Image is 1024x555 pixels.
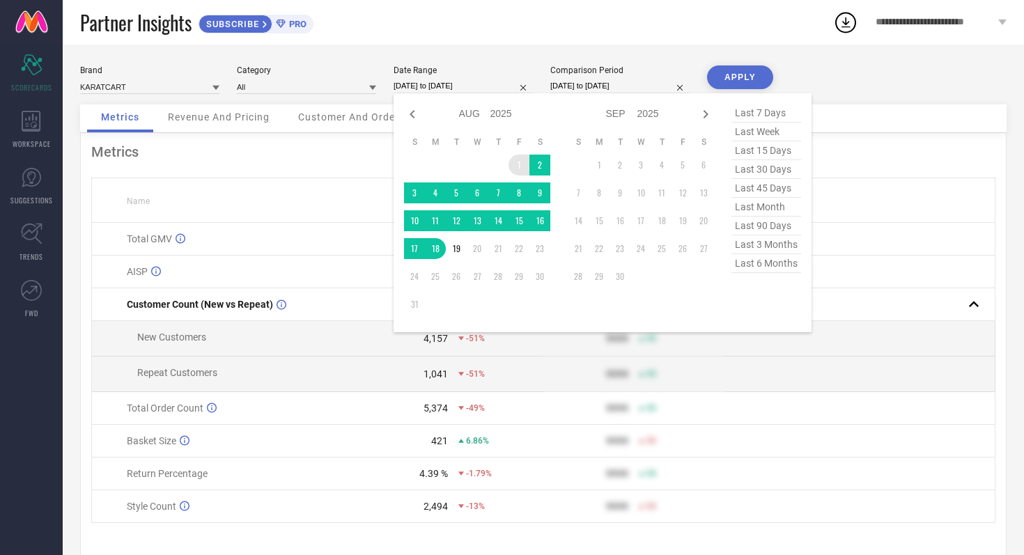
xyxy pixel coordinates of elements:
div: 1,041 [424,368,448,380]
input: Select date range [394,79,533,93]
th: Thursday [651,136,672,148]
span: SCORECARDS [11,82,52,93]
td: Sat Sep 13 2025 [693,182,714,203]
span: PRO [286,19,307,29]
div: Category [237,65,376,75]
div: 9999 [606,468,628,479]
th: Saturday [529,136,550,148]
td: Sun Sep 14 2025 [568,210,589,231]
div: Open download list [833,10,858,35]
td: Sun Sep 21 2025 [568,238,589,259]
div: 421 [431,435,448,446]
div: Next month [697,106,714,123]
span: 50 [646,469,656,478]
div: 9999 [606,368,628,380]
div: 5,374 [424,402,448,414]
th: Sunday [404,136,425,148]
span: 50 [646,403,656,413]
td: Mon Aug 11 2025 [425,210,446,231]
span: Repeat Customers [137,367,217,378]
span: WORKSPACE [13,139,51,149]
td: Fri Aug 15 2025 [509,210,529,231]
td: Wed Sep 10 2025 [630,182,651,203]
td: Mon Sep 22 2025 [589,238,610,259]
span: SUGGESTIONS [10,195,53,205]
span: AISP [127,266,148,277]
td: Sun Aug 31 2025 [404,294,425,315]
td: Tue Sep 16 2025 [610,210,630,231]
td: Fri Sep 19 2025 [672,210,693,231]
td: Sat Sep 27 2025 [693,238,714,259]
div: 9999 [606,435,628,446]
td: Tue Aug 19 2025 [446,238,467,259]
span: last 30 days [731,160,801,179]
span: 6.86% [466,436,489,446]
div: 2,494 [424,501,448,512]
td: Wed Aug 13 2025 [467,210,488,231]
td: Tue Aug 12 2025 [446,210,467,231]
td: Thu Sep 04 2025 [651,155,672,175]
td: Tue Sep 23 2025 [610,238,630,259]
td: Fri Sep 05 2025 [672,155,693,175]
button: APPLY [707,65,773,89]
span: TRENDS [20,251,43,262]
span: Partner Insights [80,8,192,37]
td: Tue Sep 02 2025 [610,155,630,175]
td: Mon Aug 25 2025 [425,266,446,287]
th: Saturday [693,136,714,148]
td: Wed Aug 06 2025 [467,182,488,203]
td: Mon Sep 01 2025 [589,155,610,175]
span: FWD [25,308,38,318]
div: Comparison Period [550,65,690,75]
td: Mon Aug 18 2025 [425,238,446,259]
div: 4,157 [424,333,448,344]
td: Thu Aug 21 2025 [488,238,509,259]
span: Return Percentage [127,468,208,479]
td: Mon Sep 15 2025 [589,210,610,231]
div: 9999 [606,501,628,512]
th: Monday [589,136,610,148]
span: last 90 days [731,217,801,235]
span: Style Count [127,501,176,512]
div: 4.39 % [419,468,448,479]
span: -1.79% [466,469,492,478]
div: Date Range [394,65,533,75]
td: Thu Sep 18 2025 [651,210,672,231]
td: Mon Aug 04 2025 [425,182,446,203]
td: Tue Aug 26 2025 [446,266,467,287]
td: Fri Aug 01 2025 [509,155,529,175]
span: Revenue And Pricing [168,111,270,123]
td: Mon Sep 29 2025 [589,266,610,287]
td: Mon Sep 08 2025 [589,182,610,203]
td: Fri Sep 26 2025 [672,238,693,259]
th: Wednesday [467,136,488,148]
td: Sat Aug 16 2025 [529,210,550,231]
td: Thu Sep 11 2025 [651,182,672,203]
td: Sat Sep 20 2025 [693,210,714,231]
span: Total Order Count [127,402,203,414]
td: Sat Sep 06 2025 [693,155,714,175]
td: Sun Sep 07 2025 [568,182,589,203]
td: Sun Sep 28 2025 [568,266,589,287]
td: Fri Aug 29 2025 [509,266,529,287]
a: SUBSCRIBEPRO [199,11,313,33]
span: -13% [466,501,485,511]
div: 9999 [606,333,628,344]
th: Friday [509,136,529,148]
th: Tuesday [610,136,630,148]
div: Brand [80,65,219,75]
td: Wed Sep 24 2025 [630,238,651,259]
td: Tue Sep 30 2025 [610,266,630,287]
span: last 7 days [731,104,801,123]
input: Select comparison period [550,79,690,93]
td: Wed Aug 27 2025 [467,266,488,287]
span: last 15 days [731,141,801,160]
span: New Customers [137,331,206,343]
td: Fri Aug 22 2025 [509,238,529,259]
span: last week [731,123,801,141]
span: last 45 days [731,179,801,198]
td: Wed Sep 03 2025 [630,155,651,175]
span: 50 [646,334,656,343]
span: last 6 months [731,254,801,273]
td: Tue Aug 05 2025 [446,182,467,203]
